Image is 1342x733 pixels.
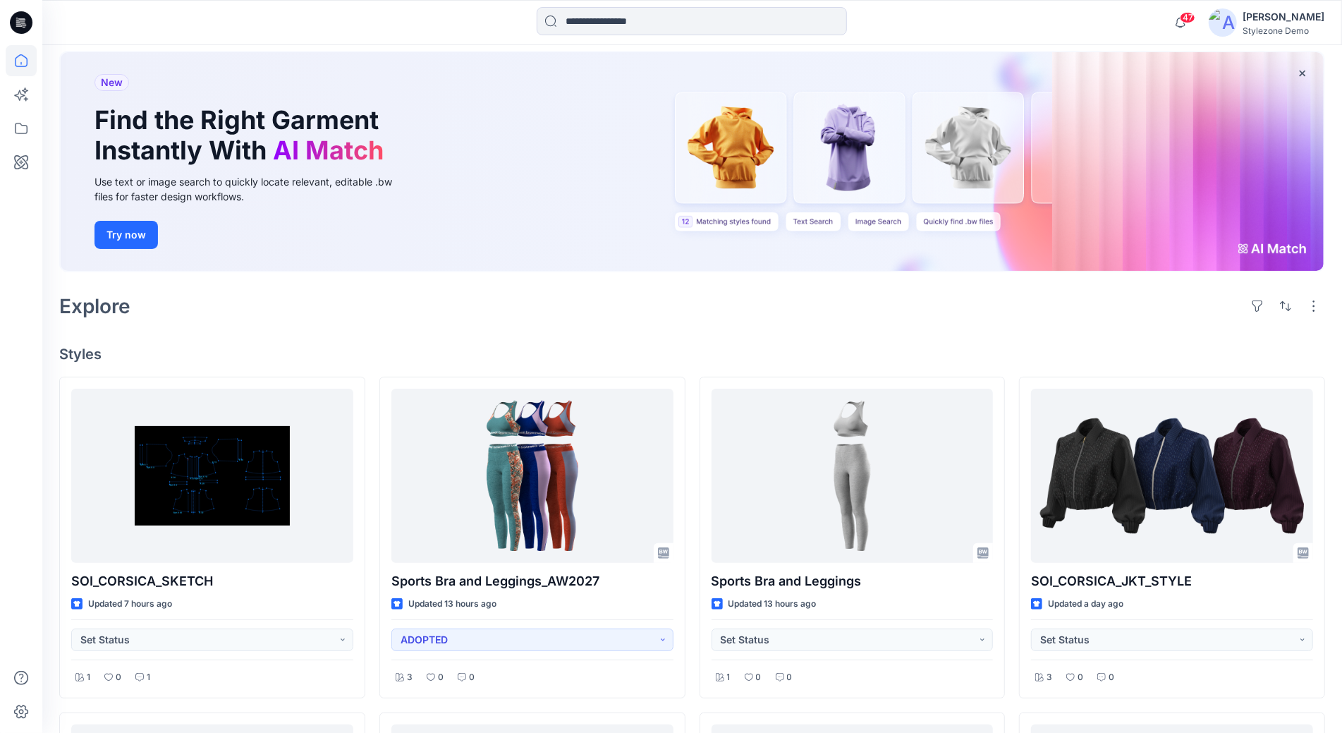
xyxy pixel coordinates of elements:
[273,135,384,166] span: AI Match
[728,597,817,612] p: Updated 13 hours ago
[94,105,391,166] h1: Find the Right Garment Instantly With
[59,346,1325,363] h4: Styles
[1078,670,1083,685] p: 0
[1031,389,1313,562] a: SOI_CORSICA_JKT_STYLE
[756,670,762,685] p: 0
[116,670,121,685] p: 0
[1109,670,1114,685] p: 0
[727,670,731,685] p: 1
[787,670,793,685] p: 0
[94,221,158,249] button: Try now
[1180,12,1195,23] span: 47
[1209,8,1237,37] img: avatar
[438,670,444,685] p: 0
[1243,25,1324,36] div: Stylezone Demo
[101,74,123,91] span: New
[1048,597,1123,612] p: Updated a day ago
[1031,571,1313,591] p: SOI_CORSICA_JKT_STYLE
[469,670,475,685] p: 0
[88,597,172,612] p: Updated 7 hours ago
[1243,8,1324,25] div: [PERSON_NAME]
[59,295,130,317] h2: Explore
[391,571,673,591] p: Sports Bra and Leggings_AW2027
[712,571,994,591] p: Sports Bra and Leggings
[712,389,994,562] a: Sports Bra and Leggings
[147,670,150,685] p: 1
[407,670,413,685] p: 3
[1047,670,1052,685] p: 3
[71,571,353,591] p: SOI_CORSICA_SKETCH
[71,389,353,562] a: SOI_CORSICA_SKETCH
[94,174,412,204] div: Use text or image search to quickly locate relevant, editable .bw files for faster design workflows.
[87,670,90,685] p: 1
[408,597,496,612] p: Updated 13 hours ago
[391,389,673,562] a: Sports Bra and Leggings_AW2027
